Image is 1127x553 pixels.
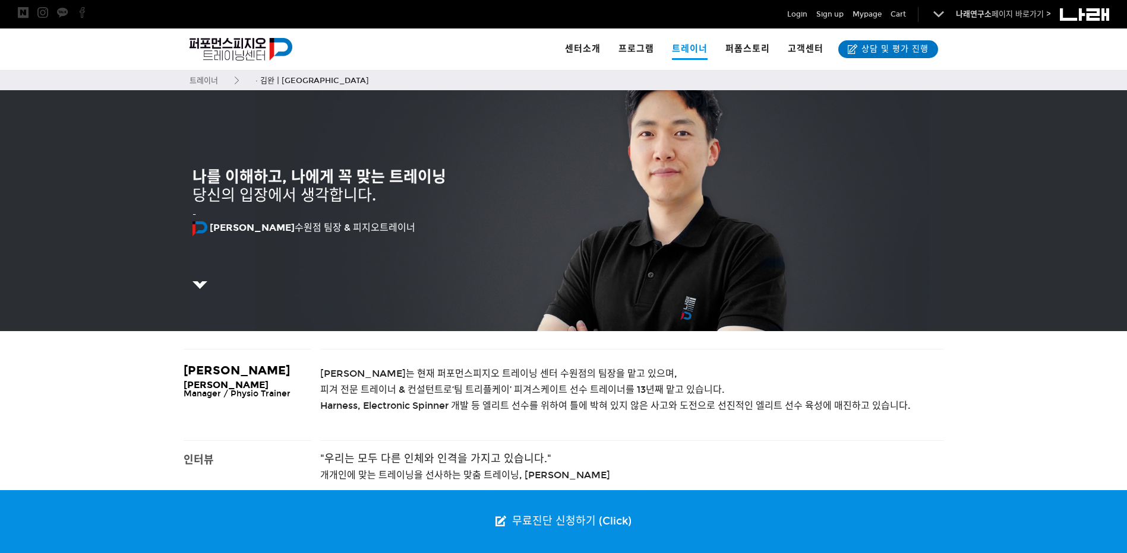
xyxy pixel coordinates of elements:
[452,384,724,395] span: ‘팀 트리플케이’ 피겨스케이트 선수 트레이너를 13년째 맡고 있습니다.
[788,43,823,54] span: 고객센터
[192,167,446,186] strong: 나를 이해하고, 나에게 꼭 맞는 트레이닝
[556,28,610,70] a: 센터소개
[320,384,452,395] span: 피겨 전문 트레이너 & 컨설턴트로
[190,76,218,85] span: 트레이너
[192,209,196,219] span: -
[192,186,376,205] span: 당신의 입장에서 생각합니다.
[618,43,654,54] span: 프로그램
[891,8,906,20] a: Cart
[787,8,807,20] a: Login
[838,40,938,58] a: 상담 및 평가 진행
[484,490,643,553] a: 무료진단 신청하기 (Click)
[184,363,290,377] span: [PERSON_NAME]
[858,43,929,55] span: 상담 및 평가 진행
[192,221,207,236] img: 퍼포먼스피지오 심볼 로고
[190,74,218,87] a: 트레이너
[853,8,882,20] a: Mypage
[565,43,601,54] span: 센터소개
[184,389,291,399] span: Manager / Physio Trainer
[956,9,992,19] strong: 나래연구소
[956,9,1051,19] a: 나래연구소페이지 바로가기 >
[320,400,910,411] span: Harness, Electronic Spinner 개발 등 엘리트 선수를 위하여 틀에 박혀 있지 않은 사고와 도전으로 선진적인 엘리트 선수 육성에 매진하고 있습니다.
[816,8,844,20] a: Sign up
[184,379,269,390] span: [PERSON_NAME]
[241,74,369,87] a: · 김완ㅣ[GEOGRAPHIC_DATA]
[210,222,295,233] strong: [PERSON_NAME]
[184,453,214,466] span: 인터뷰
[320,469,610,481] span: 개개인에 맞는 트레이닝을 선사하는 맞춤 트레이닝, [PERSON_NAME]
[663,28,716,70] a: 트레이너
[725,43,770,54] span: 퍼폼스토리
[716,28,779,70] a: 퍼폼스토리
[672,37,708,60] span: 트레이너
[192,281,207,288] img: 5c68986d518ea.png
[779,28,832,70] a: 고객센터
[255,76,369,85] span: · 김완ㅣ[GEOGRAPHIC_DATA]
[320,368,677,379] span: [PERSON_NAME]는 현재 퍼포먼스피지오 트레이닝 센터 수원점의 팀장을 맡고 있으며,
[610,28,663,70] a: 프로그램
[210,222,415,233] span: 수원점 팀장 & 피지오트레이너
[320,452,551,465] span: "우리는 모두 다른 인체와 인격을 가지고 있습니다."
